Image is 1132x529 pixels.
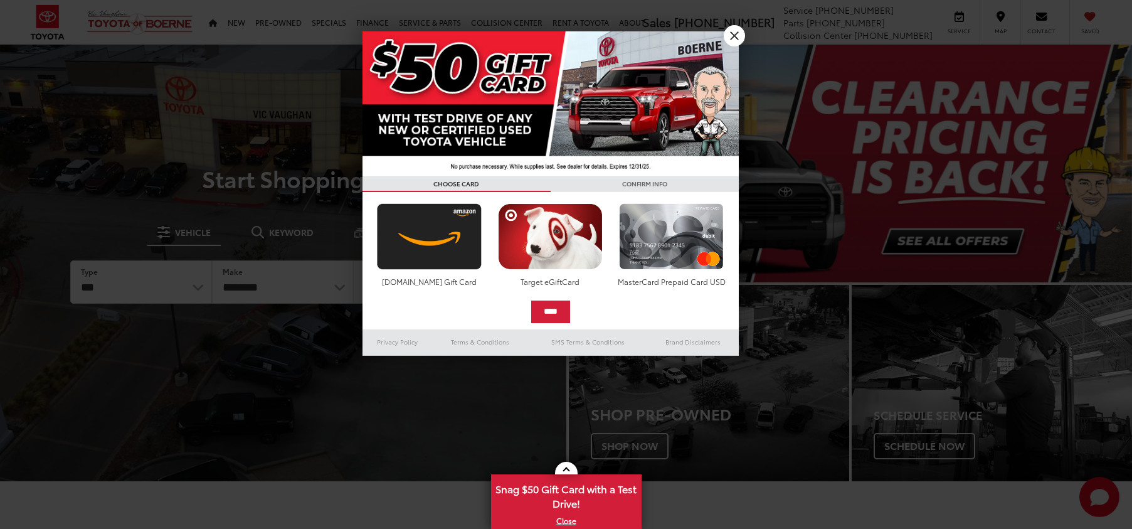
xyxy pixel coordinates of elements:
[374,276,485,287] div: [DOMAIN_NAME] Gift Card
[551,176,739,192] h3: CONFIRM INFO
[374,203,485,270] img: amazoncard.png
[362,176,551,192] h3: CHOOSE CARD
[495,276,606,287] div: Target eGiftCard
[616,203,727,270] img: mastercard.png
[362,334,433,350] a: Privacy Policy
[616,276,727,287] div: MasterCard Prepaid Card USD
[432,334,528,350] a: Terms & Conditions
[529,334,647,350] a: SMS Terms & Conditions
[362,31,739,176] img: 42635_top_851395.jpg
[495,203,606,270] img: targetcard.png
[492,476,640,514] span: Snag $50 Gift Card with a Test Drive!
[647,334,739,350] a: Brand Disclaimers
